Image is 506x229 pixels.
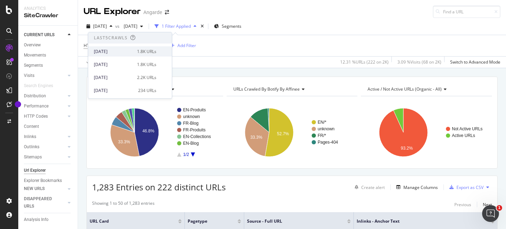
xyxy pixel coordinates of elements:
div: Analytics [24,6,72,12]
div: Add Filter [177,42,196,48]
div: Create alert [361,184,385,190]
div: Search Engines [24,82,53,90]
button: Export as CSV [447,182,484,193]
div: Visits [24,72,34,79]
button: Switch to Advanced Mode [447,57,500,68]
div: DISAPPEARED URLS [24,195,59,210]
div: [DATE] [94,61,133,68]
div: [DATE] [94,87,134,94]
div: 234 URLs [138,87,156,94]
a: Search Engines [24,82,60,90]
div: Previous [454,202,471,208]
div: SiteCrawler [24,12,72,20]
input: Find a URL [433,6,500,18]
div: 12.31 % URLs ( 222 on 2K ) [340,59,389,65]
a: Performance [24,103,66,110]
div: [DATE] [94,48,133,55]
a: Segments [24,62,73,69]
div: Manage Columns [403,184,438,190]
text: Not Active URLs [452,126,482,131]
a: Overview [24,41,73,49]
a: Analysis Info [24,216,73,223]
svg: A chart. [227,102,356,163]
div: Content [24,123,39,130]
div: times [199,23,205,30]
a: HTTP Codes [24,113,66,120]
a: Visits [24,72,66,79]
text: Active URLs [452,133,475,138]
div: Performance [24,103,48,110]
text: Pages-404 [318,140,338,145]
span: Active / Not Active URLs (organic - all) [368,86,442,92]
div: [DATE] [94,74,133,81]
span: URLs Crawled By Botify By affinee [233,86,300,92]
svg: A chart. [361,102,490,163]
a: CURRENT URLS [24,31,66,39]
text: FR-Blog [183,121,199,126]
div: Inlinks [24,133,36,140]
a: Inlinks [24,133,66,140]
div: CURRENT URLS [24,31,54,39]
div: Switch to Advanced Mode [450,59,500,65]
span: URL Card [90,218,176,224]
a: Url Explorer [24,167,73,174]
button: Add Filter [168,41,196,50]
div: arrow-right-arrow-left [165,10,169,15]
div: 1.8K URLs [137,61,156,68]
a: Movements [24,52,73,59]
div: Distribution [24,92,46,100]
span: vs [115,23,121,29]
button: Previous [454,200,471,209]
text: 46.8% [142,129,154,133]
div: Next [483,202,492,208]
text: FR-Produits [183,127,206,132]
text: 52.7% [277,131,289,136]
div: 1.8K URLs [137,48,156,55]
div: Last 5 Crawls [94,35,128,41]
span: pagetype [188,218,227,224]
span: Inlinks - Anchor Text [357,218,480,224]
a: Explorer Bookmarks [24,177,73,184]
text: unknown [318,126,335,131]
text: EN-Collections [183,134,211,139]
button: Next [483,200,492,209]
button: Apply [84,57,104,68]
span: 1 [497,205,502,211]
a: Content [24,123,73,130]
a: Distribution [24,92,66,100]
span: Source - Full URL [247,218,337,224]
div: Export as CSV [456,184,484,190]
div: Analysis Info [24,216,48,223]
span: Segments [222,23,241,29]
text: 33.3% [250,135,262,140]
div: 1 Filter Applied [162,23,191,29]
button: [DATE] [121,21,146,32]
button: [DATE] [84,21,115,32]
div: Movements [24,52,46,59]
text: 1/2 [183,152,189,157]
div: HTTP Codes [24,113,48,120]
span: 1,283 Entries on 222 distinct URLs [92,181,226,193]
button: Manage Columns [394,183,438,191]
button: Segments [211,21,244,32]
text: unknown [183,114,200,119]
text: 33.3% [118,139,130,144]
div: Overview [24,41,41,49]
a: Outlinks [24,143,66,151]
div: Angarde [143,9,162,16]
svg: A chart. [92,102,221,163]
iframe: Intercom live chat [482,205,499,222]
button: 1 Filter Applied [152,21,199,32]
a: NEW URLS [24,185,66,192]
span: 2024 Dec. 15th [121,23,137,29]
div: Outlinks [24,143,39,151]
div: URL Explorer [84,6,141,18]
button: Create alert [352,182,385,193]
div: Url Explorer [24,167,46,174]
div: NEW URLS [24,185,45,192]
h4: Active / Not Active URLs [366,84,486,95]
a: Sitemaps [24,153,66,161]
